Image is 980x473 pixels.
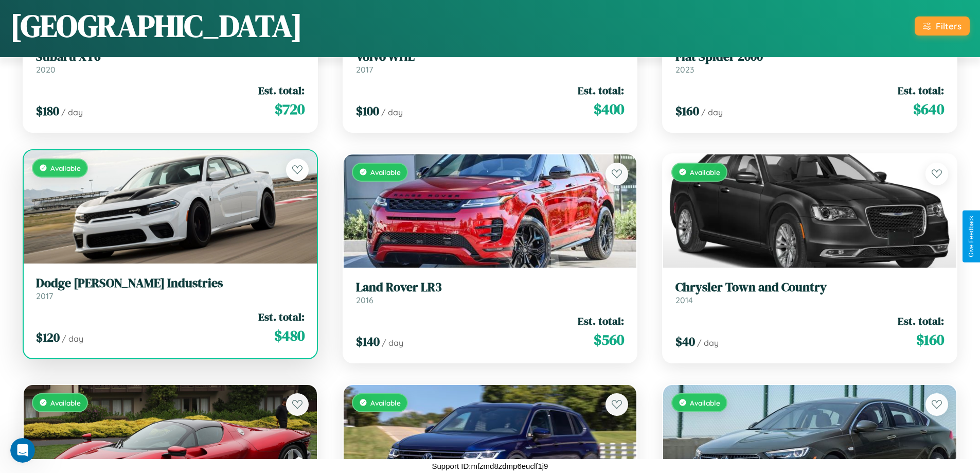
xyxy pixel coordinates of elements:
[675,280,944,305] a: Chrysler Town and Country2014
[578,83,624,98] span: Est. total:
[258,309,305,324] span: Est. total:
[258,83,305,98] span: Est. total:
[916,329,944,350] span: $ 160
[36,276,305,291] h3: Dodge [PERSON_NAME] Industries
[36,329,60,346] span: $ 120
[356,280,625,295] h3: Land Rover LR3
[356,280,625,305] a: Land Rover LR32016
[690,398,720,407] span: Available
[675,49,944,75] a: Fiat Spider 20002023
[10,5,302,47] h1: [GEOGRAPHIC_DATA]
[690,168,720,177] span: Available
[370,398,401,407] span: Available
[701,107,723,117] span: / day
[675,49,944,64] h3: Fiat Spider 2000
[675,295,693,305] span: 2014
[675,333,695,350] span: $ 40
[968,216,975,257] div: Give Feedback
[382,338,403,348] span: / day
[356,49,625,75] a: Volvo WHL2017
[898,83,944,98] span: Est. total:
[274,325,305,346] span: $ 480
[36,49,305,75] a: Subaru XT62020
[356,102,379,119] span: $ 100
[675,64,694,75] span: 2023
[594,329,624,350] span: $ 560
[10,438,35,463] iframe: Intercom live chat
[915,16,970,36] button: Filters
[356,295,373,305] span: 2016
[62,334,83,344] span: / day
[432,459,548,473] p: Support ID: mfzmd8zdmp6euclf1j9
[50,164,81,172] span: Available
[36,49,305,64] h3: Subaru XT6
[594,99,624,119] span: $ 400
[61,107,83,117] span: / day
[913,99,944,119] span: $ 640
[356,49,625,64] h3: Volvo WHL
[36,102,59,119] span: $ 180
[36,64,56,75] span: 2020
[936,21,961,31] div: Filters
[381,107,403,117] span: / day
[898,313,944,328] span: Est. total:
[578,313,624,328] span: Est. total:
[697,338,719,348] span: / day
[675,102,699,119] span: $ 160
[50,398,81,407] span: Available
[356,333,380,350] span: $ 140
[36,276,305,301] a: Dodge [PERSON_NAME] Industries2017
[275,99,305,119] span: $ 720
[370,168,401,177] span: Available
[356,64,373,75] span: 2017
[675,280,944,295] h3: Chrysler Town and Country
[36,291,53,301] span: 2017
